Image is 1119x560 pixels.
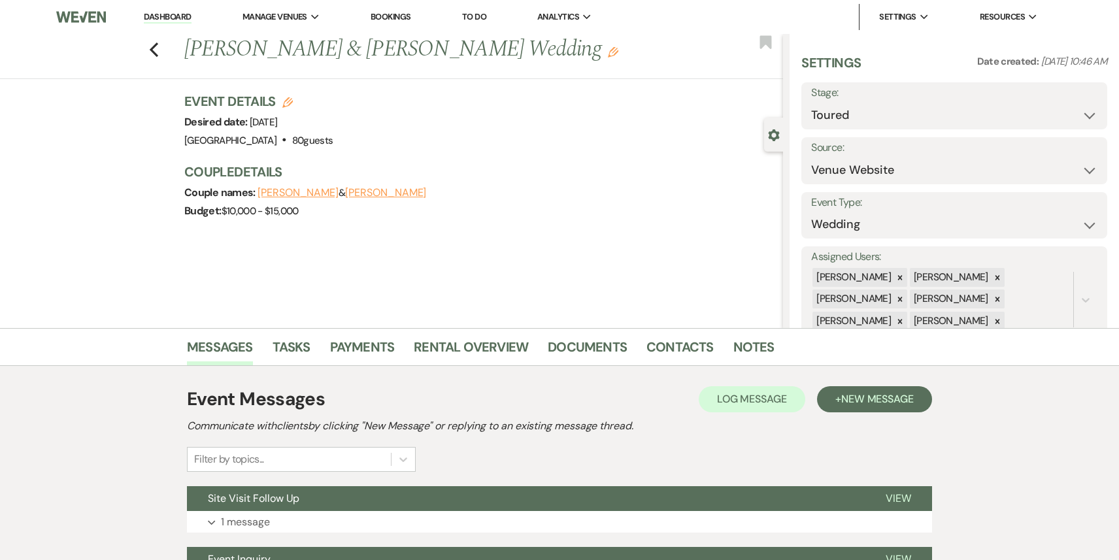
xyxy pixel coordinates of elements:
[187,418,932,434] h2: Communicate with clients by clicking "New Message" or replying to an existing message thread.
[184,92,333,110] h3: Event Details
[811,193,1097,212] label: Event Type:
[910,268,990,287] div: [PERSON_NAME]
[548,337,627,365] a: Documents
[187,511,932,533] button: 1 message
[184,186,258,199] span: Couple names:
[537,10,579,24] span: Analytics
[977,55,1041,68] span: Date created:
[865,486,932,511] button: View
[345,188,426,198] button: [PERSON_NAME]
[187,486,865,511] button: Site Visit Follow Up
[811,139,1097,157] label: Source:
[258,186,426,199] span: &
[56,3,106,31] img: Weven Logo
[222,205,299,218] span: $10,000 - $15,000
[646,337,714,365] a: Contacts
[1041,55,1107,68] span: [DATE] 10:46 AM
[841,392,914,406] span: New Message
[886,491,911,505] span: View
[699,386,805,412] button: Log Message
[184,134,276,147] span: [GEOGRAPHIC_DATA]
[768,128,780,140] button: Close lead details
[184,163,770,181] h3: Couple Details
[258,188,339,198] button: [PERSON_NAME]
[812,268,893,287] div: [PERSON_NAME]
[817,386,932,412] button: +New Message
[801,54,861,82] h3: Settings
[414,337,528,365] a: Rental Overview
[330,337,395,365] a: Payments
[812,289,893,308] div: [PERSON_NAME]
[184,204,222,218] span: Budget:
[879,10,916,24] span: Settings
[371,11,411,22] a: Bookings
[811,84,1097,103] label: Stage:
[187,337,253,365] a: Messages
[184,34,658,65] h1: [PERSON_NAME] & [PERSON_NAME] Wedding
[208,491,299,505] span: Site Visit Follow Up
[910,289,990,308] div: [PERSON_NAME]
[811,248,1097,267] label: Assigned Users:
[812,312,893,331] div: [PERSON_NAME]
[250,116,277,129] span: [DATE]
[273,337,310,365] a: Tasks
[980,10,1025,24] span: Resources
[462,11,486,22] a: To Do
[733,337,775,365] a: Notes
[144,11,191,24] a: Dashboard
[187,386,325,413] h1: Event Messages
[608,46,618,58] button: Edit
[910,312,990,331] div: [PERSON_NAME]
[717,392,787,406] span: Log Message
[242,10,307,24] span: Manage Venues
[292,134,333,147] span: 80 guests
[221,514,270,531] p: 1 message
[184,115,250,129] span: Desired date:
[194,452,264,467] div: Filter by topics...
